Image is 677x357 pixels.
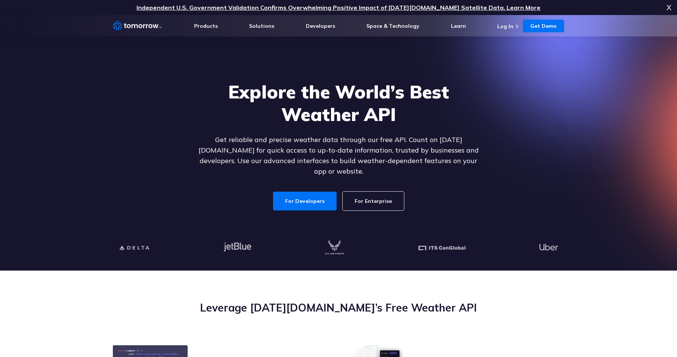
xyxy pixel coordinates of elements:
a: Log In [497,23,513,30]
a: Solutions [249,23,274,29]
a: Learn [451,23,466,29]
h2: Leverage [DATE][DOMAIN_NAME]’s Free Weather API [113,301,564,315]
a: Products [194,23,218,29]
p: Get reliable and precise weather data through our free API. Count on [DATE][DOMAIN_NAME] for quic... [193,135,484,177]
a: Developers [306,23,335,29]
a: Independent U.S. Government Validation Confirms Overwhelming Positive Impact of [DATE][DOMAIN_NAM... [137,4,540,11]
a: For Enterprise [343,192,404,210]
a: Space & Technology [366,23,419,29]
a: For Developers [273,192,337,210]
h1: Explore the World’s Best Weather API [193,80,484,126]
a: Get Demo [523,20,564,32]
a: Home link [113,20,162,32]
